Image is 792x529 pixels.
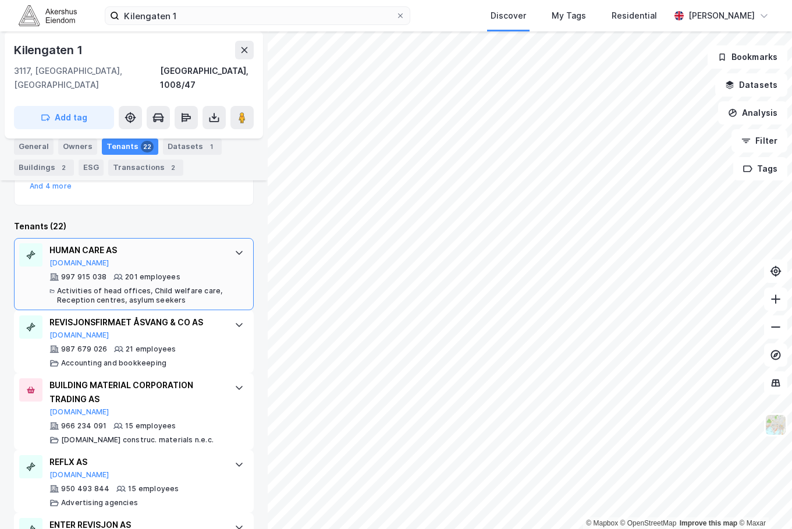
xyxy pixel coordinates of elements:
[680,519,737,527] a: Improve this map
[61,345,107,354] div: 987 679 026
[49,243,223,257] div: HUMAN CARE AS
[61,484,109,494] div: 950 493 844
[61,358,166,368] div: Accounting and bookkeeping
[734,473,792,529] div: Kontrollprogram for chat
[620,519,677,527] a: OpenStreetMap
[58,162,69,173] div: 2
[125,272,180,282] div: 201 employees
[14,41,85,59] div: Kilengaten 1
[715,73,787,97] button: Datasets
[14,139,54,155] div: General
[731,129,787,152] button: Filter
[61,498,138,507] div: Advertising agencies
[49,470,109,480] button: [DOMAIN_NAME]
[708,45,787,69] button: Bookmarks
[49,378,223,406] div: BUILDING MATERIAL CORPORATION TRADING AS
[49,331,109,340] button: [DOMAIN_NAME]
[205,141,217,152] div: 1
[14,106,114,129] button: Add tag
[49,455,223,469] div: REFLX AS
[734,473,792,529] iframe: Chat Widget
[160,64,254,92] div: [GEOGRAPHIC_DATA], 1008/47
[19,5,77,26] img: akershus-eiendom-logo.9091f326c980b4bce74ccdd9f866810c.svg
[14,219,254,233] div: Tenants (22)
[586,519,618,527] a: Mapbox
[167,162,179,173] div: 2
[119,7,396,24] input: Search by address, cadastre, landlords, tenants or people
[49,315,223,329] div: REVISJONSFIRMAET ÅSVANG & CO AS
[718,101,787,125] button: Analysis
[688,9,755,23] div: [PERSON_NAME]
[126,345,176,354] div: 21 employees
[79,159,104,176] div: ESG
[141,141,154,152] div: 22
[14,64,160,92] div: 3117, [GEOGRAPHIC_DATA], [GEOGRAPHIC_DATA]
[128,484,179,494] div: 15 employees
[733,157,787,180] button: Tags
[612,9,657,23] div: Residential
[61,421,106,431] div: 966 234 091
[49,407,109,417] button: [DOMAIN_NAME]
[163,139,222,155] div: Datasets
[125,421,176,431] div: 15 employees
[30,182,72,191] button: And 4 more
[108,159,183,176] div: Transactions
[49,258,109,268] button: [DOMAIN_NAME]
[491,9,526,23] div: Discover
[61,272,106,282] div: 997 915 038
[57,286,223,305] div: Activities of head offices, Child welfare care, Reception centres, asylum seekers
[765,414,787,436] img: Z
[552,9,586,23] div: My Tags
[58,139,97,155] div: Owners
[61,435,214,445] div: [DOMAIN_NAME] construc. materials n.e.c.
[102,139,158,155] div: Tenants
[14,159,74,176] div: Buildings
